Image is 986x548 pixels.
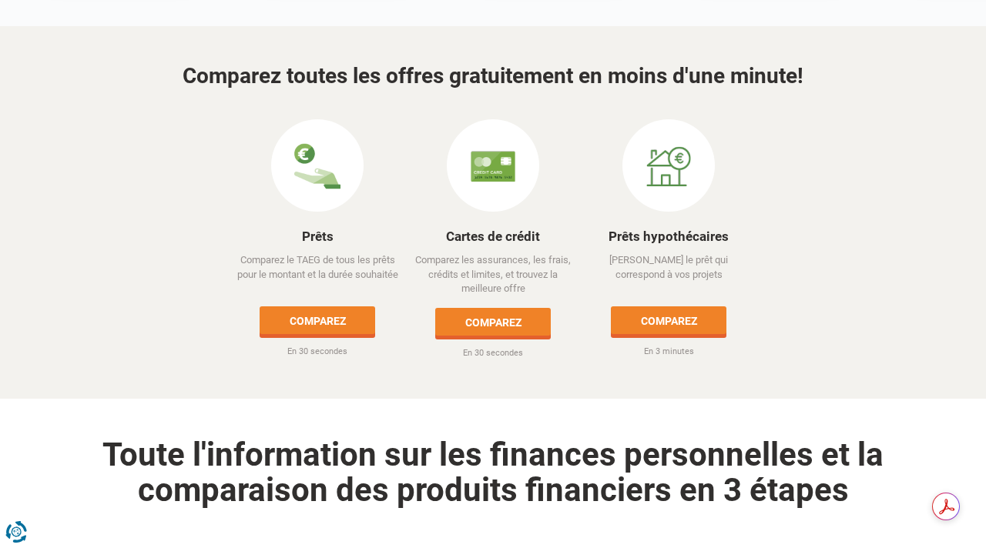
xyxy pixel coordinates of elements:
a: Prêts hypothécaires [609,229,729,244]
img: Prêts hypothécaires [646,143,692,189]
p: [PERSON_NAME] le prêt qui correspond à vos projets [582,253,756,295]
p: Comparez les assurances, les frais, crédits et limites, et trouvez la meilleure offre [407,253,580,296]
h3: Comparez toutes les offres gratuitement en moins d'une minute! [54,65,932,89]
a: Cartes de crédit [446,229,540,244]
img: Prêts [294,143,340,189]
p: En 3 minutes [582,346,756,358]
a: Prêts [302,229,334,244]
a: Comparez [260,306,375,334]
p: En 30 secondes [231,346,404,358]
img: Cartes de crédit [470,143,516,189]
p: Comparez le TAEG de tous les prêts pour le montant et la durée souhaitée [231,253,404,295]
a: Comparez [435,308,551,336]
a: Comparez [611,306,726,334]
p: En 30 secondes [407,347,580,359]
